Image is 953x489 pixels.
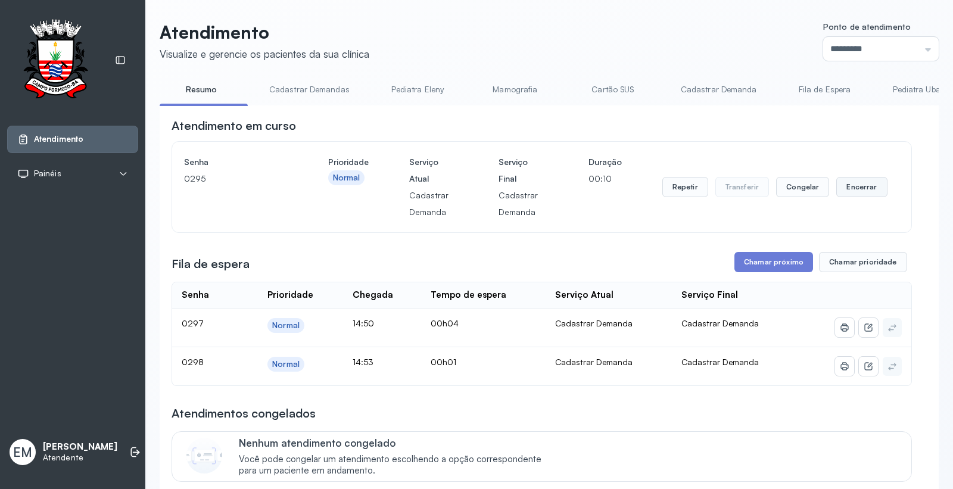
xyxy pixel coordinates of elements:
div: Serviço Atual [555,289,613,301]
p: Cadastrar Demanda [499,187,547,220]
a: Pediatra Eleny [376,80,459,99]
div: Normal [272,320,300,331]
div: Chegada [353,289,393,301]
h4: Senha [184,154,288,170]
a: Mamografia [474,80,557,99]
span: Atendimento [34,134,83,144]
a: Cartão SUS [571,80,655,99]
span: Ponto de atendimento [823,21,911,32]
h4: Serviço Atual [409,154,458,187]
a: Resumo [160,80,243,99]
a: Cadastrar Demandas [257,80,362,99]
span: 14:50 [353,318,374,328]
h4: Duração [588,154,622,170]
button: Chamar próximo [734,252,813,272]
div: Cadastrar Demanda [555,318,662,329]
p: [PERSON_NAME] [43,441,117,453]
span: 00h01 [431,357,456,367]
span: 0297 [182,318,204,328]
div: Cadastrar Demanda [555,357,662,367]
h4: Prioridade [328,154,369,170]
div: Normal [333,173,360,183]
span: 00h04 [431,318,459,328]
a: Cadastrar Demanda [669,80,769,99]
button: Congelar [776,177,829,197]
p: Atendimento [160,21,369,43]
span: Cadastrar Demanda [681,318,759,328]
button: Chamar prioridade [819,252,907,272]
h3: Atendimentos congelados [172,405,316,422]
p: 0295 [184,170,288,187]
span: Você pode congelar um atendimento escolhendo a opção correspondente para um paciente em andamento. [239,454,554,476]
div: Prioridade [267,289,313,301]
a: Atendimento [17,133,128,145]
span: 0298 [182,357,204,367]
img: Imagem de CalloutCard [186,438,222,474]
p: Nenhum atendimento congelado [239,437,554,449]
a: Fila de Espera [783,80,867,99]
button: Repetir [662,177,708,197]
h3: Atendimento em curso [172,117,296,134]
div: Visualize e gerencie os pacientes da sua clínica [160,48,369,60]
p: 00:10 [588,170,622,187]
div: Serviço Final [681,289,738,301]
span: Cadastrar Demanda [681,357,759,367]
img: Logotipo do estabelecimento [13,19,98,102]
div: Senha [182,289,209,301]
div: Tempo de espera [431,289,506,301]
button: Encerrar [836,177,887,197]
button: Transferir [715,177,770,197]
h3: Fila de espera [172,256,250,272]
p: Cadastrar Demanda [409,187,458,220]
div: Normal [272,359,300,369]
span: Painéis [34,169,61,179]
p: Atendente [43,453,117,463]
h4: Serviço Final [499,154,547,187]
span: 14:53 [353,357,373,367]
